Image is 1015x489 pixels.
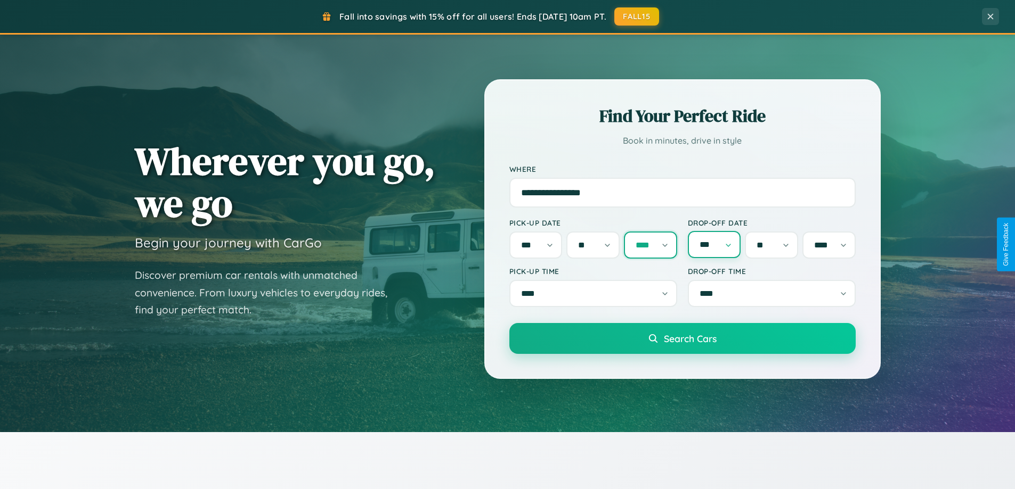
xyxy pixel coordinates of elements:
[509,133,856,148] p: Book in minutes, drive in style
[339,11,606,22] span: Fall into savings with 15% off for all users! Ends [DATE] 10am PT.
[688,218,856,227] label: Drop-off Date
[614,7,659,26] button: FALL15
[135,235,322,251] h3: Begin your journey with CarGo
[509,267,677,276] label: Pick-up Time
[135,267,401,319] p: Discover premium car rentals with unmatched convenience. From luxury vehicles to everyday rides, ...
[664,333,717,344] span: Search Cars
[1002,223,1010,266] div: Give Feedback
[509,164,856,173] label: Where
[135,140,435,224] h1: Wherever you go, we go
[688,267,856,276] label: Drop-off Time
[509,323,856,354] button: Search Cars
[509,104,856,128] h2: Find Your Perfect Ride
[509,218,677,227] label: Pick-up Date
